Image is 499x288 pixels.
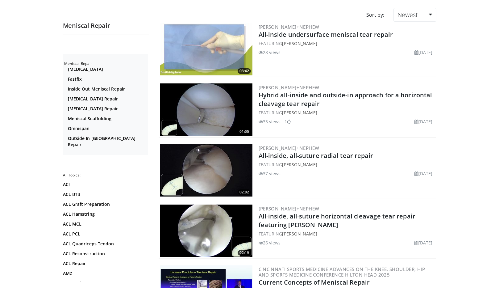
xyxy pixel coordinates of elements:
a: [PERSON_NAME] [282,40,317,46]
a: ACI [63,181,146,188]
a: Omnispan [68,125,146,132]
img: 0d5ae7a0-0009-4902-af95-81e215730076.300x170_q85_crop-smart_upscale.jpg [160,144,252,197]
li: [DATE] [414,118,433,125]
a: 03:42 [160,23,252,75]
li: 37 views [259,170,281,177]
a: ACL BTB [63,191,146,197]
a: All-inside, all-suture horizontal cleavage tear repair featuring [PERSON_NAME] [259,212,415,229]
li: 33 views [259,118,281,125]
h2: All Topics: [63,173,148,178]
a: ACL Quadriceps Tendon [63,241,146,247]
h2: Meniscal Repair [64,61,148,66]
a: [MEDICAL_DATA] Repair [68,106,146,112]
a: [PERSON_NAME]+Nephew [259,84,319,91]
li: [DATE] [414,170,433,177]
a: ACL Reconstruction [63,251,146,257]
a: [PERSON_NAME] [282,110,317,116]
a: AMZ [63,270,146,277]
a: [PERSON_NAME]+Nephew [259,145,319,151]
li: 1 [285,118,291,125]
h2: Meniscal Repair [63,22,149,30]
a: ACL Hamstring [63,211,146,217]
a: Inside Out Meniscal Repair [68,86,146,92]
a: 02:19 [160,205,252,257]
a: Fastfix [68,76,146,82]
li: 28 views [259,49,281,56]
a: [PERSON_NAME]+Nephew [259,24,319,30]
a: Outside In [GEOGRAPHIC_DATA] Repair [68,135,146,148]
span: Newest [397,11,418,19]
img: 364c13b8-bf65-400b-a941-5a4a9c158216.300x170_q85_crop-smart_upscale.jpg [160,83,252,136]
span: 02:02 [238,189,251,195]
a: All-inside undersurface meniscal tear repair [259,30,393,39]
a: Hybrid all-inside and outside-in approach for a horizontal cleavage tear repair [259,91,432,108]
div: FEATURING [259,231,435,237]
a: ACL PCL [63,231,146,237]
a: Anatomic ACL [63,280,146,286]
li: [DATE] [414,49,433,56]
a: [PERSON_NAME] [282,231,317,237]
a: 02:02 [160,144,252,197]
a: Current Concepts of Meniscal Repair [259,278,370,286]
li: 26 views [259,239,281,246]
a: [MEDICAL_DATA] [68,66,146,72]
div: FEATURING [259,161,435,168]
a: [PERSON_NAME]+Nephew [259,205,319,212]
span: 02:19 [238,250,251,256]
div: Sort by: [362,8,389,22]
a: ACL Graft Preparation [63,201,146,207]
a: ACL MCL [63,221,146,227]
span: 01:05 [238,129,251,134]
div: FEATURING [259,109,435,116]
span: 03:42 [238,68,251,74]
div: FEATURING [259,40,435,47]
a: All-inside, all-suture radial tear repair [259,151,373,160]
li: [DATE] [414,239,433,246]
a: [MEDICAL_DATA] Repair [68,96,146,102]
a: [PERSON_NAME] [282,162,317,167]
a: ACL Repair [63,260,146,267]
a: Cincinnati Sports Medicine Advances on the Knee, Shoulder, Hip and Sports Medicine Conference Hil... [259,266,425,278]
img: 173c071b-399e-4fbc-8156-5fdd8d6e2d0e.300x170_q85_crop-smart_upscale.jpg [160,205,252,257]
a: Newest [393,8,436,22]
img: 02c34c8e-0ce7-40b9-85e3-cdd59c0970f9.300x170_q85_crop-smart_upscale.jpg [160,23,252,75]
a: Meniscal Scaffolding [68,116,146,122]
a: 01:05 [160,83,252,136]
